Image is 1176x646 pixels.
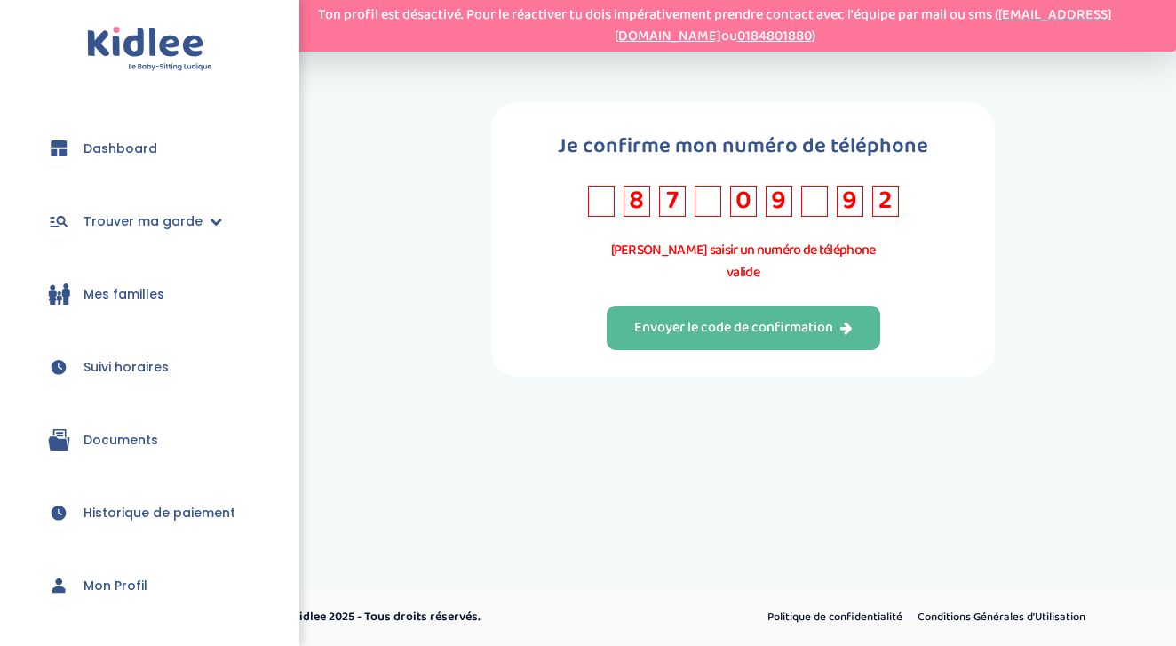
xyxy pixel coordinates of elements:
[83,285,164,304] span: Mes familles
[27,335,273,399] a: Suivi horaires
[27,481,273,545] a: Historique de paiement
[911,606,1092,629] a: Conditions Générales d’Utilisation
[87,27,212,72] img: logo.svg
[610,239,877,283] p: [PERSON_NAME] saisir un numéro de téléphone valide
[83,212,203,231] span: Trouver ma garde
[83,358,169,377] span: Suivi horaires
[27,554,273,618] a: Mon Profil
[83,431,158,450] span: Documents
[761,606,909,629] a: Politique de confidentialité
[27,189,273,253] a: Trouver ma garde
[262,4,1167,47] p: Ton profil est désactivé. Pour le réactiver tu dois impérativement prendre contact avec l'équipe ...
[83,504,235,522] span: Historique de paiement
[83,140,157,158] span: Dashboard
[83,577,147,595] span: Mon Profil
[27,116,273,180] a: Dashboard
[558,129,928,163] h1: Je confirme mon numéro de téléphone
[737,25,812,47] a: 0184801880
[607,306,880,350] button: Envoyer le code de confirmation
[281,608,663,626] p: © Kidlee 2025 - Tous droits réservés.
[27,262,273,326] a: Mes familles
[27,408,273,472] a: Documents
[615,4,1112,47] a: [EMAIL_ADDRESS][DOMAIN_NAME]
[634,318,853,339] div: Envoyer le code de confirmation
